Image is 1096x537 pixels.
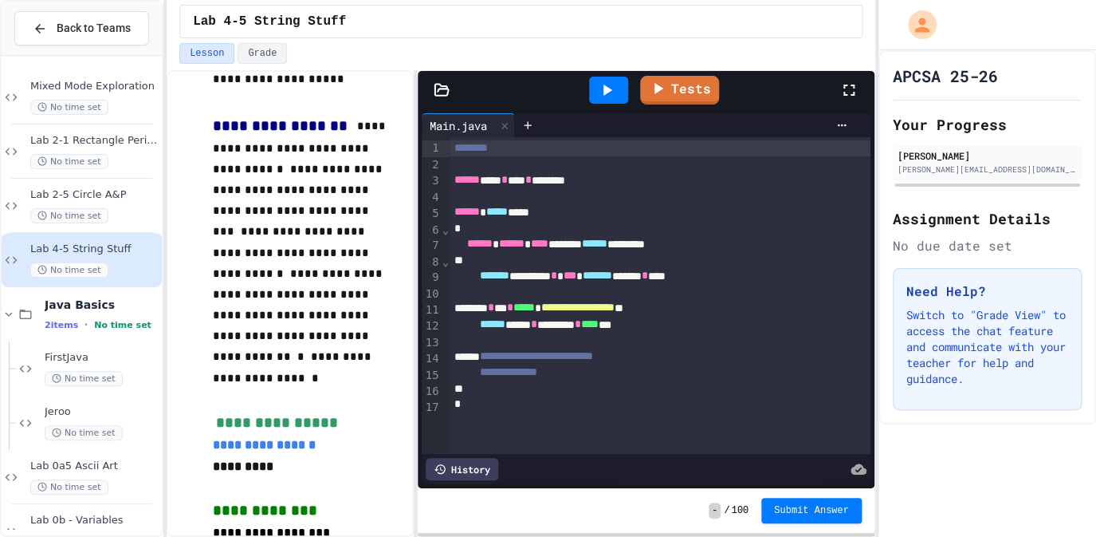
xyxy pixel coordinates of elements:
span: Mixed Mode Exploration [30,80,159,93]
span: No time set [30,154,108,169]
span: 2 items [45,320,78,330]
div: 12 [422,318,442,335]
span: No time set [30,480,108,495]
span: Lab 0a5 Ascii Art [30,460,159,473]
div: 17 [422,400,442,416]
span: Fold line [442,223,450,236]
button: Grade [238,43,287,64]
span: Jeroo [45,405,159,419]
button: Lesson [179,43,234,64]
span: No time set [94,320,151,330]
span: 100 [731,504,748,517]
a: Tests [640,76,719,105]
h2: Your Progress [893,113,1082,136]
div: [PERSON_NAME] [898,148,1077,163]
div: [PERSON_NAME][EMAIL_ADDRESS][DOMAIN_NAME] [898,164,1077,176]
span: FirstJava [45,351,159,365]
span: Java Basics [45,298,159,312]
div: 2 [422,157,442,174]
h2: Assignment Details [893,207,1082,230]
div: 3 [422,173,442,190]
span: Lab 0b - Variables [30,514,159,527]
div: 11 [422,302,442,319]
div: 4 [422,190,442,207]
div: 9 [422,270,442,286]
div: 15 [422,368,442,385]
div: 14 [422,351,442,368]
span: No time set [30,100,108,115]
div: My Account [891,6,941,43]
span: No time set [30,263,108,278]
div: 5 [422,206,442,223]
span: Lab 4-5 String Stuff [30,243,159,256]
span: Submit Answer [774,504,849,517]
div: 16 [422,384,442,400]
div: 6 [422,223,442,239]
div: 13 [422,335,442,352]
span: Fold line [442,255,450,268]
div: 1 [422,140,442,157]
h1: APCSA 25-26 [893,65,998,87]
span: / [724,504,729,517]
p: Switch to "Grade View" to access the chat feature and communicate with your teacher for help and ... [906,307,1068,387]
span: - [709,503,721,519]
button: Submit Answer [761,498,862,523]
span: No time set [30,208,108,223]
span: Lab 2-1 Rectangle Perimeter [30,134,159,148]
div: History [426,458,498,480]
div: 8 [422,255,442,270]
span: Lab 2-5 Circle A&P [30,188,159,202]
h3: Need Help? [906,282,1068,301]
span: No time set [45,371,123,386]
div: 10 [422,286,442,302]
div: 7 [422,238,442,255]
button: Back to Teams [14,11,149,45]
span: Lab 4-5 String Stuff [193,12,346,31]
div: No due date set [893,236,1082,255]
span: Back to Teams [57,20,131,37]
div: Main.java [422,113,515,137]
span: • [84,318,88,331]
span: No time set [45,425,123,440]
div: Main.java [422,117,495,134]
